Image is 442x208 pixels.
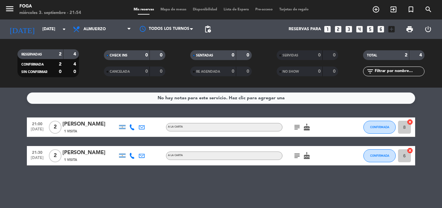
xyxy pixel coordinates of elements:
strong: 0 [145,69,148,74]
i: add_box [387,25,396,33]
i: cake [303,152,311,160]
span: print [406,25,414,33]
strong: 2 [59,62,61,67]
span: Mis reservas [130,8,157,11]
span: CHECK INS [110,54,127,57]
div: No hay notas para este servicio. Haz clic para agregar una [158,94,285,102]
span: SENTADAS [196,54,213,57]
div: [PERSON_NAME] [62,120,117,128]
strong: 0 [145,53,148,57]
span: 2 [49,121,61,134]
div: LOG OUT [419,19,437,39]
span: [DATE] [29,156,45,163]
span: Pre-acceso [252,8,276,11]
span: RE AGENDADA [196,70,220,73]
span: SIN CONFIRMAR [21,70,47,74]
i: arrow_drop_down [60,25,68,33]
i: turned_in_not [407,6,415,13]
span: A LA CARTA [168,154,183,157]
span: CONFIRMADA [370,125,389,129]
input: Filtrar por nombre... [374,68,424,75]
span: 21:00 [29,120,45,127]
strong: 2 [405,53,407,57]
i: subject [293,123,301,131]
i: exit_to_app [390,6,397,13]
i: looks_4 [355,25,364,33]
i: looks_5 [366,25,374,33]
i: looks_6 [377,25,385,33]
i: search [425,6,432,13]
span: Reservas para [289,27,321,31]
span: 2 [49,149,61,162]
span: Mapa de mesas [157,8,190,11]
span: [DATE] [29,127,45,135]
strong: 4 [73,62,77,67]
i: add_circle_outline [372,6,380,13]
span: TOTAL [367,54,377,57]
i: looks_one [323,25,332,33]
span: SERVIDAS [282,54,298,57]
strong: 0 [247,53,250,57]
span: CONFIRMADA [370,154,389,157]
span: CONFIRMADA [21,63,44,66]
button: CONFIRMADA [363,121,396,134]
button: menu [5,4,15,16]
strong: 0 [160,53,164,57]
span: Lista de Espera [220,8,252,11]
i: looks_3 [345,25,353,33]
div: FOGA [19,3,81,10]
strong: 4 [419,53,423,57]
strong: 0 [333,69,337,74]
strong: 0 [73,69,77,74]
i: subject [293,152,301,160]
i: cancel [407,147,413,154]
span: 1 Visita [64,157,77,163]
div: [PERSON_NAME] [62,149,117,157]
span: 1 Visita [64,129,77,134]
strong: 2 [59,52,61,56]
strong: 0 [247,69,250,74]
strong: 0 [318,53,321,57]
strong: 4 [73,52,77,56]
i: power_settings_new [424,25,432,33]
button: CONFIRMADA [363,149,396,162]
i: cancel [407,119,413,125]
span: Tarjetas de regalo [276,8,312,11]
strong: 0 [59,69,61,74]
span: A LA CARTA [168,126,183,128]
strong: 0 [232,53,234,57]
span: CANCELADA [110,70,130,73]
i: filter_list [366,67,374,75]
span: RESERVADAS [21,53,42,56]
span: 21:30 [29,148,45,156]
i: menu [5,4,15,14]
strong: 0 [160,69,164,74]
i: looks_two [334,25,342,33]
i: [DATE] [5,22,39,36]
span: Almuerzo [83,27,106,31]
div: miércoles 3. septiembre - 21:54 [19,10,81,16]
strong: 0 [318,69,321,74]
span: pending_actions [204,25,212,33]
span: Disponibilidad [190,8,220,11]
strong: 0 [333,53,337,57]
i: cake [303,123,311,131]
span: NO SHOW [282,70,299,73]
strong: 0 [232,69,234,74]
